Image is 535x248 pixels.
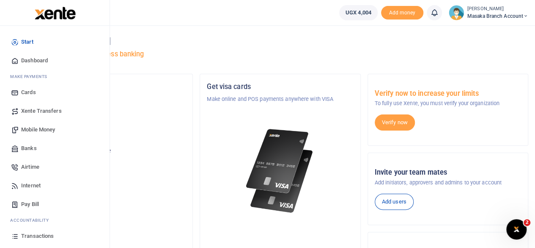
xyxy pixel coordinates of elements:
[39,157,186,166] h5: UGX 4,004
[524,219,530,226] span: 2
[21,144,37,153] span: Banks
[449,5,464,20] img: profile-user
[39,83,186,91] h5: Organization
[339,5,378,20] a: UGX 4,004
[39,115,186,124] h5: Account
[39,95,186,103] p: Tugende Limited
[21,56,48,65] span: Dashboard
[21,125,55,134] span: Mobile Money
[207,83,353,91] h5: Get visa cards
[35,7,76,20] img: logo-large
[467,6,528,13] small: [PERSON_NAME]
[375,168,521,177] h5: Invite your team mates
[32,50,528,59] h5: Welcome to better business banking
[21,107,62,115] span: Xente Transfers
[467,12,528,20] span: Masaka Branch Account
[34,9,76,16] a: logo-small logo-large logo-large
[336,5,381,20] li: Wallet ballance
[7,83,103,102] a: Cards
[32,36,528,46] h4: Hello [PERSON_NAME]
[244,124,317,218] img: xente-_physical_cards.png
[7,227,103,245] a: Transactions
[16,217,49,223] span: countability
[375,99,521,108] p: To fully use Xente, you must verify your organization
[7,195,103,214] a: Pay Bill
[7,158,103,176] a: Airtime
[21,38,33,46] span: Start
[7,70,103,83] li: M
[381,6,423,20] li: Toup your wallet
[7,33,103,51] a: Start
[21,200,39,209] span: Pay Bill
[39,147,186,155] p: Your current account balance
[207,95,353,103] p: Make online and POS payments anywhere with VISA
[7,176,103,195] a: Internet
[375,178,521,187] p: Add initiators, approvers and admins to your account
[21,163,39,171] span: Airtime
[375,89,521,98] h5: Verify now to increase your limits
[381,6,423,20] span: Add money
[506,219,527,240] iframe: Intercom live chat
[7,214,103,227] li: Ac
[7,139,103,158] a: Banks
[21,88,36,97] span: Cards
[7,120,103,139] a: Mobile Money
[7,51,103,70] a: Dashboard
[346,8,371,17] span: UGX 4,004
[7,102,103,120] a: Xente Transfers
[21,232,54,240] span: Transactions
[21,181,41,190] span: Internet
[449,5,528,20] a: profile-user [PERSON_NAME] Masaka Branch Account
[375,114,415,131] a: Verify now
[381,9,423,15] a: Add money
[375,194,414,210] a: Add users
[14,73,47,80] span: ake Payments
[39,128,186,137] p: Masaka Branch Account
